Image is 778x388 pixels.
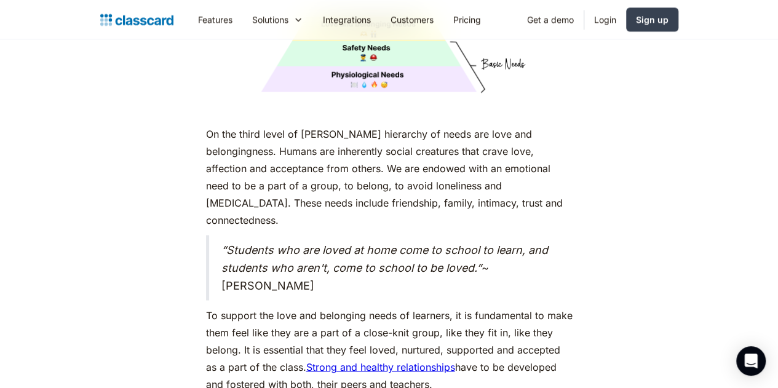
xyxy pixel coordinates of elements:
[206,125,573,229] p: On the third level of [PERSON_NAME] hierarchy of needs are love and belongingness. Humans are inh...
[626,7,678,31] a: Sign up
[206,102,573,119] p: ‍
[206,235,573,300] blockquote: ~ [PERSON_NAME]
[221,243,548,274] em: “Students who are loved at home come to school to learn, and students who aren't, come to school ...
[381,6,443,33] a: Customers
[242,6,313,33] div: Solutions
[443,6,491,33] a: Pricing
[252,13,288,26] div: Solutions
[584,6,626,33] a: Login
[188,6,242,33] a: Features
[313,6,381,33] a: Integrations
[736,346,766,376] div: Open Intercom Messenger
[517,6,584,33] a: Get a demo
[306,360,455,373] a: Strong and healthy relationships
[636,13,669,26] div: Sign up
[100,11,173,28] a: home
